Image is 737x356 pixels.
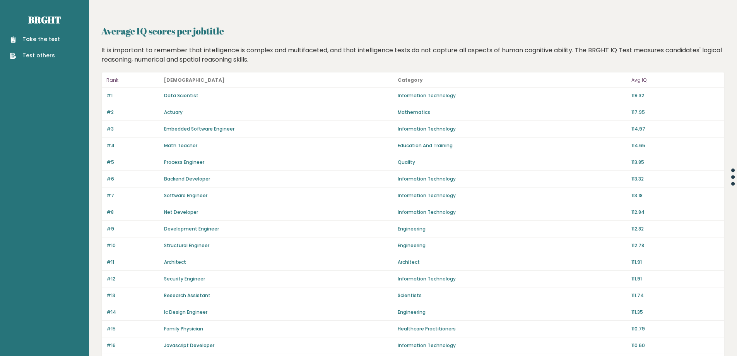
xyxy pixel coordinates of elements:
a: Structural Engineer [164,242,209,249]
p: 119.32 [631,92,720,99]
b: Category [398,77,423,83]
p: #3 [106,126,159,132]
p: #6 [106,175,159,182]
p: 112.78 [631,242,720,249]
p: Mathematics [398,109,627,116]
b: [DEMOGRAPHIC_DATA] [164,77,225,83]
p: 113.85 [631,159,720,166]
p: 111.91 [631,259,720,266]
a: Process Engineer [164,159,204,165]
p: 113.18 [631,192,720,199]
p: Education And Training [398,142,627,149]
p: #14 [106,309,159,316]
a: Security Engineer [164,275,205,282]
p: Information Technology [398,92,627,99]
p: Information Technology [398,175,627,182]
p: Scientists [398,292,627,299]
p: 112.84 [631,209,720,216]
p: #1 [106,92,159,99]
a: Net Developer [164,209,198,215]
p: 110.79 [631,325,720,332]
a: Development Engineer [164,225,219,232]
p: Rank [106,76,159,85]
a: Brght [28,14,61,26]
p: #13 [106,292,159,299]
p: #11 [106,259,159,266]
p: Information Technology [398,275,627,282]
a: Architect [164,259,186,265]
p: 114.97 [631,126,720,132]
p: #9 [106,225,159,232]
a: Actuary [164,109,183,115]
a: Backend Developer [164,175,210,182]
p: #15 [106,325,159,332]
p: #5 [106,159,159,166]
p: 111.35 [631,309,720,316]
p: #8 [106,209,159,216]
a: Software Engineer [164,192,207,199]
p: #10 [106,242,159,249]
h2: Average IQ scores per jobtitle [101,24,725,38]
a: Data Scientist [164,92,198,99]
p: Engineering [398,309,627,316]
a: Research Assistant [164,292,210,299]
p: Engineering [398,242,627,249]
p: Engineering [398,225,627,232]
p: Architect [398,259,627,266]
a: Test others [10,52,60,60]
p: 110.60 [631,342,720,349]
p: 117.95 [631,109,720,116]
p: #2 [106,109,159,116]
p: #12 [106,275,159,282]
a: Javascript Developer [164,342,214,349]
p: #4 [106,142,159,149]
p: 114.65 [631,142,720,149]
a: Take the test [10,35,60,43]
p: #16 [106,342,159,349]
p: 111.91 [631,275,720,282]
div: It is important to remember that intelligence is complex and multifaceted, and that intelligence ... [99,46,728,64]
p: Healthcare Practitioners [398,325,627,332]
p: Information Technology [398,342,627,349]
p: Information Technology [398,126,627,132]
p: Quality [398,159,627,166]
p: Information Technology [398,209,627,216]
p: 113.32 [631,175,720,182]
a: Embedded Software Engineer [164,126,234,132]
p: 112.82 [631,225,720,232]
p: Information Technology [398,192,627,199]
a: Family Physician [164,325,203,332]
p: 111.74 [631,292,720,299]
p: #7 [106,192,159,199]
a: Math Teacher [164,142,197,149]
p: Avg IQ [631,76,720,85]
a: Ic Design Engineer [164,309,207,315]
